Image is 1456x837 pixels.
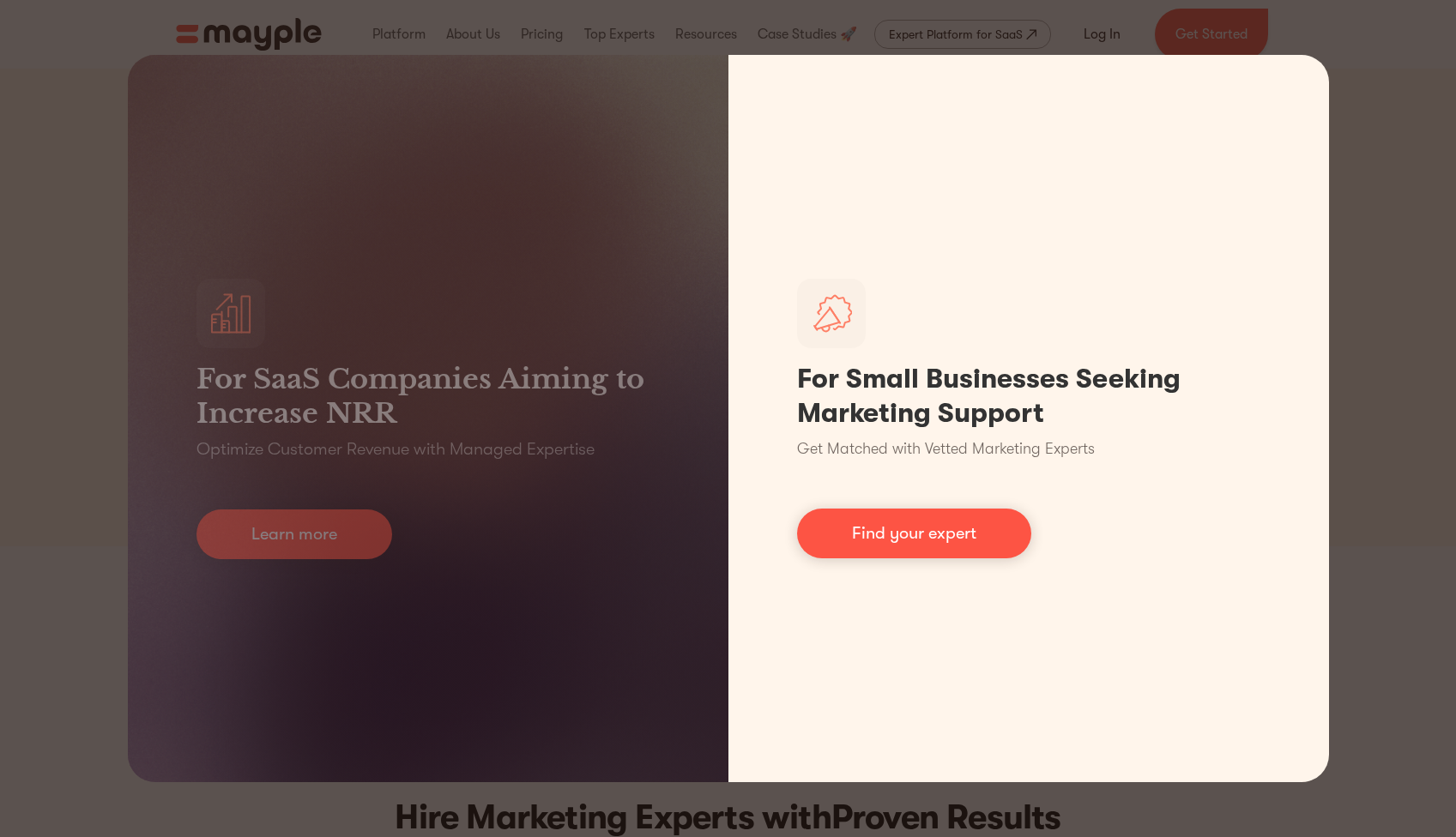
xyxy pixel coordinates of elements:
[797,362,1260,431] h1: For Small Businesses Seeking Marketing Support
[196,362,660,431] h3: For SaaS Companies Aiming to Increase NRR
[797,509,1031,558] a: Find your expert
[196,509,392,559] a: Learn more
[797,437,1095,461] p: Get Matched with Vetted Marketing Experts
[196,437,595,461] p: Optimize Customer Revenue with Managed Expertise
